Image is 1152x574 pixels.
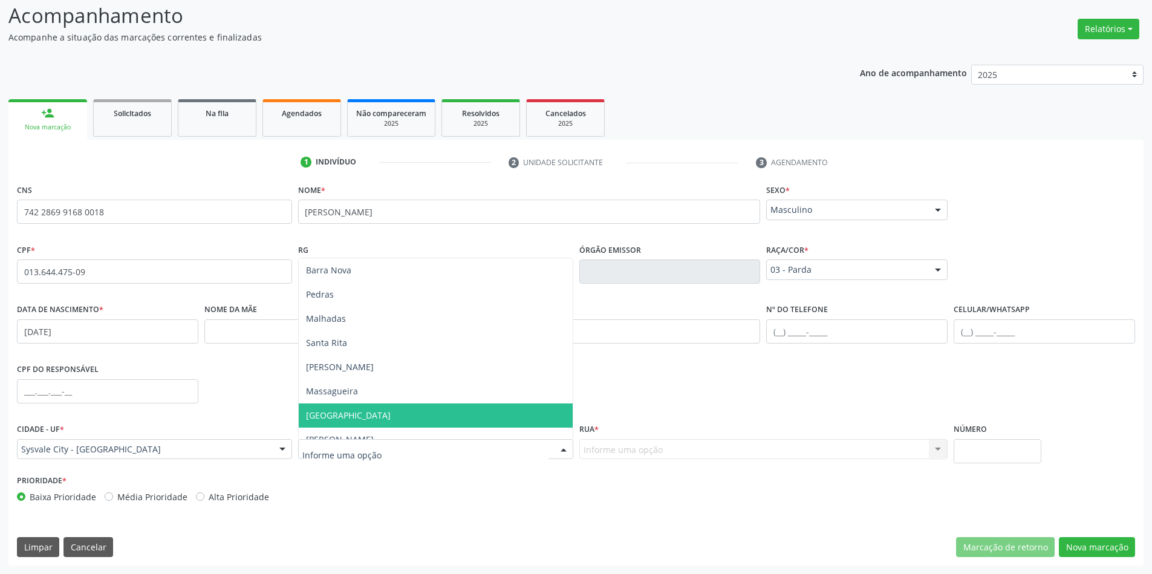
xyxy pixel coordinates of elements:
span: [PERSON_NAME] [306,434,374,445]
label: Nº do Telefone [766,301,828,319]
p: Ano de acompanhamento [860,65,967,80]
span: Barra Nova [306,264,351,276]
span: Malhadas [306,313,346,324]
p: Acompanhe a situação das marcações correntes e finalizadas [8,31,803,44]
label: Sexo [766,181,790,200]
input: (__) _____-_____ [954,319,1135,344]
button: Nova marcação [1059,537,1135,558]
div: 1 [301,157,311,168]
label: Baixa Prioridade [30,491,96,503]
label: Celular/WhatsApp [954,301,1030,319]
input: ___.___.___-__ [17,379,198,403]
input: __/__/____ [17,319,198,344]
span: Na fila [206,108,229,119]
label: Nome da mãe [204,301,257,319]
label: Alta Prioridade [209,491,269,503]
span: Santa Rita [306,337,347,348]
div: 2025 [451,119,511,128]
label: Raça/cor [766,241,809,259]
label: Rua [579,420,599,439]
label: Prioridade [17,472,67,491]
span: Sysvale City - [GEOGRAPHIC_DATA] [21,443,267,455]
label: RG [298,241,308,259]
label: Média Prioridade [117,491,187,503]
span: Masculino [770,204,923,216]
span: Massagueira [306,385,358,397]
input: (__) _____-_____ [766,319,948,344]
span: [PERSON_NAME] [306,361,374,373]
div: Nova marcação [17,123,79,132]
div: 2025 [535,119,596,128]
span: Resolvidos [462,108,500,119]
span: [GEOGRAPHIC_DATA] [306,409,391,421]
div: Indivíduo [316,157,356,168]
span: Não compareceram [356,108,426,119]
div: 2025 [356,119,426,128]
label: Nome [298,181,325,200]
button: Relatórios [1078,19,1139,39]
span: 03 - Parda [770,264,923,276]
label: CPF do responsável [17,360,99,379]
label: CNS [17,181,32,200]
span: Cancelados [545,108,586,119]
input: Informe uma opção [302,443,548,468]
label: Órgão emissor [579,241,641,259]
button: Marcação de retorno [956,537,1055,558]
label: Cidade - UF [17,420,64,439]
label: CPF [17,241,35,259]
button: Cancelar [63,537,113,558]
span: Agendados [282,108,322,119]
span: Solicitados [114,108,151,119]
label: Número [954,420,987,439]
span: Pedras [306,289,334,300]
div: person_add [41,106,54,120]
p: Acompanhamento [8,1,803,31]
button: Limpar [17,537,59,558]
label: Data de nascimento [17,301,103,319]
